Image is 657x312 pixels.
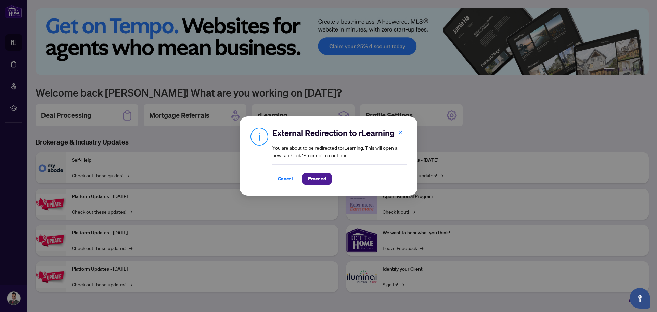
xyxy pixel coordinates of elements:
div: You are about to be redirected to rLearning . This will open a new tab. Click ‘Proceed’ to continue. [272,127,407,185]
button: Proceed [302,173,332,185]
img: Info Icon [250,127,268,146]
span: Cancel [278,173,293,184]
button: Open asap [630,288,650,309]
button: Cancel [272,173,298,185]
h2: External Redirection to rLearning [272,127,407,138]
span: Proceed [308,173,326,184]
span: close [398,130,403,135]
